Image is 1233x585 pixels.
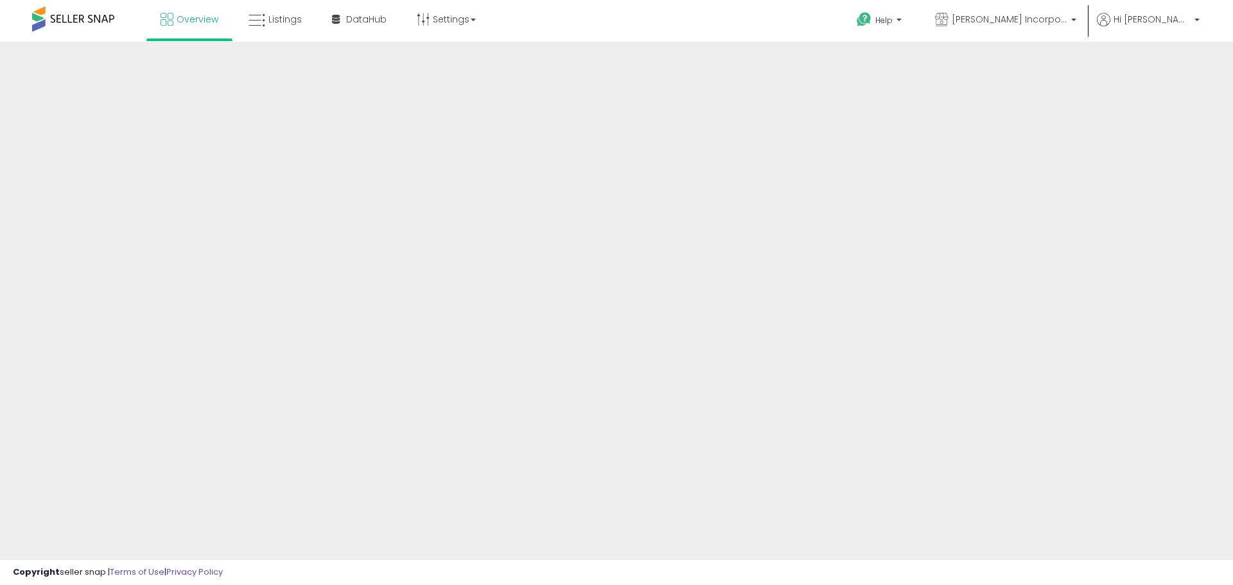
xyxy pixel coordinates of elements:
span: Listings [268,13,302,26]
i: Get Help [856,12,872,28]
span: DataHub [346,13,387,26]
span: [PERSON_NAME] Incorporated [952,13,1067,26]
span: Hi [PERSON_NAME] [1114,13,1191,26]
a: Privacy Policy [166,566,223,578]
div: seller snap | | [13,566,223,579]
a: Terms of Use [110,566,164,578]
span: Overview [177,13,218,26]
span: Help [875,15,893,26]
strong: Copyright [13,566,60,578]
a: Help [846,2,914,42]
a: Hi [PERSON_NAME] [1097,13,1200,42]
